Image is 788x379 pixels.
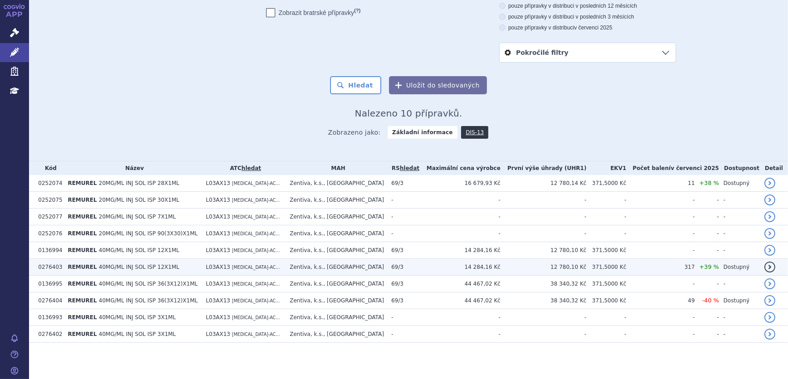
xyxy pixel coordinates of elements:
[626,209,695,225] td: -
[719,242,760,259] td: -
[387,309,420,326] td: -
[719,326,760,343] td: -
[719,161,760,175] th: Dostupnost
[420,161,501,175] th: Maximální cena výrobce
[99,281,198,287] span: 40MG/ML INJ SOL ISP 36(3X12)X1ML
[99,314,176,321] span: 40MG/ML INJ SOL ISP 3X1ML
[501,209,587,225] td: -
[764,262,775,272] a: detail
[285,175,387,192] td: Zentiva, k.s., [GEOGRAPHIC_DATA]
[285,276,387,292] td: Zentiva, k.s., [GEOGRAPHIC_DATA]
[328,126,381,139] span: Zobrazeno jako:
[587,259,627,276] td: 371,5000 Kč
[206,264,230,270] span: L03AX13
[206,230,230,237] span: L03AX13
[501,276,587,292] td: 38 340,32 Kč
[232,265,280,270] span: [MEDICAL_DATA]-AC...
[501,292,587,309] td: 38 340,32 Kč
[63,161,201,175] th: Název
[285,309,387,326] td: Zentiva, k.s., [GEOGRAPHIC_DATA]
[420,175,501,192] td: 16 679,93 Kč
[206,197,230,203] span: L03AX13
[695,209,719,225] td: -
[206,331,230,337] span: L03AX13
[34,161,63,175] th: Kód
[34,209,63,225] td: 0252077
[99,214,176,220] span: 20MG/ML INJ SOL ISP 7X1ML
[232,332,280,337] span: [MEDICAL_DATA]-AC...
[626,309,695,326] td: -
[34,326,63,343] td: 0276402
[420,309,501,326] td: -
[626,292,695,309] td: 49
[587,292,627,309] td: 371,5000 Kč
[695,225,719,242] td: -
[232,198,280,203] span: [MEDICAL_DATA]-AC...
[574,24,612,31] span: v červenci 2025
[34,259,63,276] td: 0276403
[420,209,501,225] td: -
[695,192,719,209] td: -
[285,292,387,309] td: Zentiva, k.s., [GEOGRAPHIC_DATA]
[391,297,404,304] span: 69/3
[501,175,587,192] td: 12 780,14 Kč
[461,126,488,139] a: DIS-13
[719,209,760,225] td: -
[68,247,97,253] span: REMUREL
[764,211,775,222] a: detail
[626,259,695,276] td: 317
[99,331,176,337] span: 40MG/ML INJ SOL ISP 3X1ML
[501,242,587,259] td: 12 780,10 Kč
[99,230,198,237] span: 20MG/ML INJ SOL ISP 90(3X30)X1ML
[501,309,587,326] td: -
[387,161,420,175] th: RS
[99,264,180,270] span: 40MG/ML INJ SOL ISP 12X1ML
[206,214,230,220] span: L03AX13
[285,326,387,343] td: Zentiva, k.s., [GEOGRAPHIC_DATA]
[68,230,97,237] span: REMUREL
[34,242,63,259] td: 0136994
[719,292,760,309] td: Dostupný
[719,175,760,192] td: Dostupný
[719,225,760,242] td: -
[266,8,361,17] label: Zobrazit bratrské přípravky
[420,276,501,292] td: 44 467,02 Kč
[501,192,587,209] td: -
[34,309,63,326] td: 0136993
[232,282,280,287] span: [MEDICAL_DATA]-AC...
[201,161,285,175] th: ATC
[695,242,719,259] td: -
[387,326,420,343] td: -
[34,192,63,209] td: 0252075
[232,298,280,303] span: [MEDICAL_DATA]-AC...
[99,180,180,186] span: 20MG/ML INJ SOL ISP 28X1ML
[232,181,280,186] span: [MEDICAL_DATA]-AC...
[354,8,360,14] abbr: (?)
[391,180,404,186] span: 69/3
[400,165,419,171] a: hledat
[501,326,587,343] td: -
[285,259,387,276] td: Zentiva, k.s., [GEOGRAPHIC_DATA]
[760,161,788,175] th: Detail
[285,242,387,259] td: Zentiva, k.s., [GEOGRAPHIC_DATA]
[206,314,230,321] span: L03AX13
[626,161,719,175] th: Počet balení
[391,281,404,287] span: 69/3
[501,259,587,276] td: 12 780,10 Kč
[626,225,695,242] td: -
[626,276,695,292] td: -
[587,309,627,326] td: -
[499,24,676,31] label: pouze přípravky v distribuci
[242,165,261,171] a: hledat
[626,326,695,343] td: -
[587,225,627,242] td: -
[626,175,695,192] td: 11
[671,165,719,171] span: v červenci 2025
[420,326,501,343] td: -
[501,225,587,242] td: -
[764,278,775,289] a: detail
[68,314,97,321] span: REMUREL
[34,225,63,242] td: 0252076
[702,297,719,304] span: -40 %
[764,329,775,340] a: detail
